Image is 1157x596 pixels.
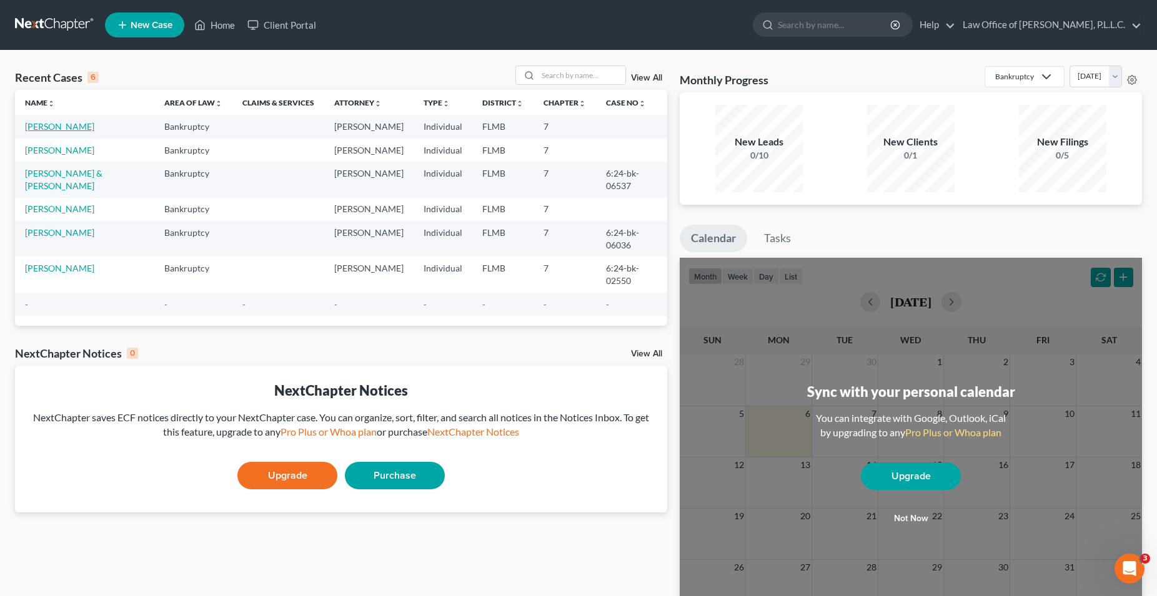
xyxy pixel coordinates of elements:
td: Bankruptcy [154,115,232,138]
td: FLMB [472,198,534,221]
td: [PERSON_NAME] [324,256,414,292]
div: NextChapter saves ECF notices directly to your NextChapter case. You can organize, sort, filter, ... [25,411,657,439]
td: 7 [534,115,596,138]
span: - [482,299,485,310]
i: unfold_more [47,100,55,107]
td: 7 [534,198,596,221]
td: FLMB [472,221,534,256]
th: Claims & Services [232,90,324,115]
a: Help [913,14,955,36]
a: Typeunfold_more [424,98,450,107]
a: Area of Lawunfold_more [164,98,222,107]
i: unfold_more [442,100,450,107]
td: 6:24-bk-06537 [596,162,667,197]
td: FLMB [472,256,534,292]
i: unfold_more [578,100,586,107]
a: Calendar [680,225,747,252]
a: View All [631,74,662,82]
div: Bankruptcy [995,71,1034,82]
a: [PERSON_NAME] & [PERSON_NAME] [25,168,102,191]
a: Home [188,14,241,36]
div: 0/1 [867,149,955,162]
a: Client Portal [241,14,322,36]
td: FLMB [472,115,534,138]
td: Individual [414,115,472,138]
td: Individual [414,198,472,221]
span: - [606,299,609,310]
div: 0/10 [715,149,803,162]
iframe: Intercom live chat [1115,554,1145,584]
a: Pro Plus or Whoa plan [281,426,377,437]
div: New Clients [867,135,955,149]
span: New Case [131,21,172,30]
a: Nameunfold_more [25,98,55,107]
a: Case Nounfold_more [606,98,646,107]
div: You can integrate with Google, Outlook, iCal by upgrading to any [811,411,1011,440]
div: 6 [87,72,99,83]
a: Purchase [345,462,445,489]
td: Individual [414,162,472,197]
td: 7 [534,162,596,197]
div: 0 [127,348,138,359]
td: Bankruptcy [154,198,232,221]
td: 7 [534,256,596,292]
a: Attorneyunfold_more [334,98,382,107]
div: Sync with your personal calendar [807,382,1015,401]
i: unfold_more [374,100,382,107]
span: 3 [1140,554,1150,564]
td: Bankruptcy [154,256,232,292]
a: View All [631,349,662,358]
td: FLMB [472,139,534,162]
td: Individual [414,221,472,256]
input: Search by name... [778,13,892,36]
input: Search by name... [538,66,625,84]
span: - [25,299,28,310]
td: [PERSON_NAME] [324,198,414,221]
td: Individual [414,139,472,162]
div: NextChapter Notices [15,346,138,361]
a: Tasks [753,225,802,252]
td: Bankruptcy [154,139,232,162]
td: 6:24-bk-06036 [596,221,667,256]
div: New Filings [1019,135,1106,149]
a: [PERSON_NAME] [25,203,94,214]
td: [PERSON_NAME] [324,115,414,138]
h3: Monthly Progress [680,72,768,87]
td: [PERSON_NAME] [324,162,414,197]
div: Recent Cases [15,70,99,85]
td: 6:24-bk-02550 [596,256,667,292]
div: NextChapter Notices [25,381,657,400]
a: [PERSON_NAME] [25,227,94,238]
td: FLMB [472,162,534,197]
a: Districtunfold_more [482,98,524,107]
a: Upgrade [861,462,961,490]
span: - [334,299,337,310]
span: - [242,299,246,310]
a: [PERSON_NAME] [25,145,94,155]
button: Not now [861,506,961,531]
i: unfold_more [215,100,222,107]
div: 0/5 [1019,149,1106,162]
td: 7 [534,139,596,162]
td: Individual [414,256,472,292]
i: unfold_more [516,100,524,107]
div: New Leads [715,135,803,149]
a: [PERSON_NAME] [25,263,94,273]
a: [PERSON_NAME] [25,121,94,132]
td: Bankruptcy [154,221,232,256]
a: Upgrade [237,462,337,489]
a: Law Office of [PERSON_NAME], P.L.L.C. [956,14,1141,36]
i: unfold_more [638,100,646,107]
td: [PERSON_NAME] [324,221,414,256]
td: 7 [534,221,596,256]
a: Chapterunfold_more [544,98,586,107]
span: - [424,299,427,310]
span: - [544,299,547,310]
a: NextChapter Notices [427,426,519,437]
td: [PERSON_NAME] [324,139,414,162]
td: Bankruptcy [154,162,232,197]
a: Pro Plus or Whoa plan [905,426,1001,438]
span: - [164,299,167,310]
